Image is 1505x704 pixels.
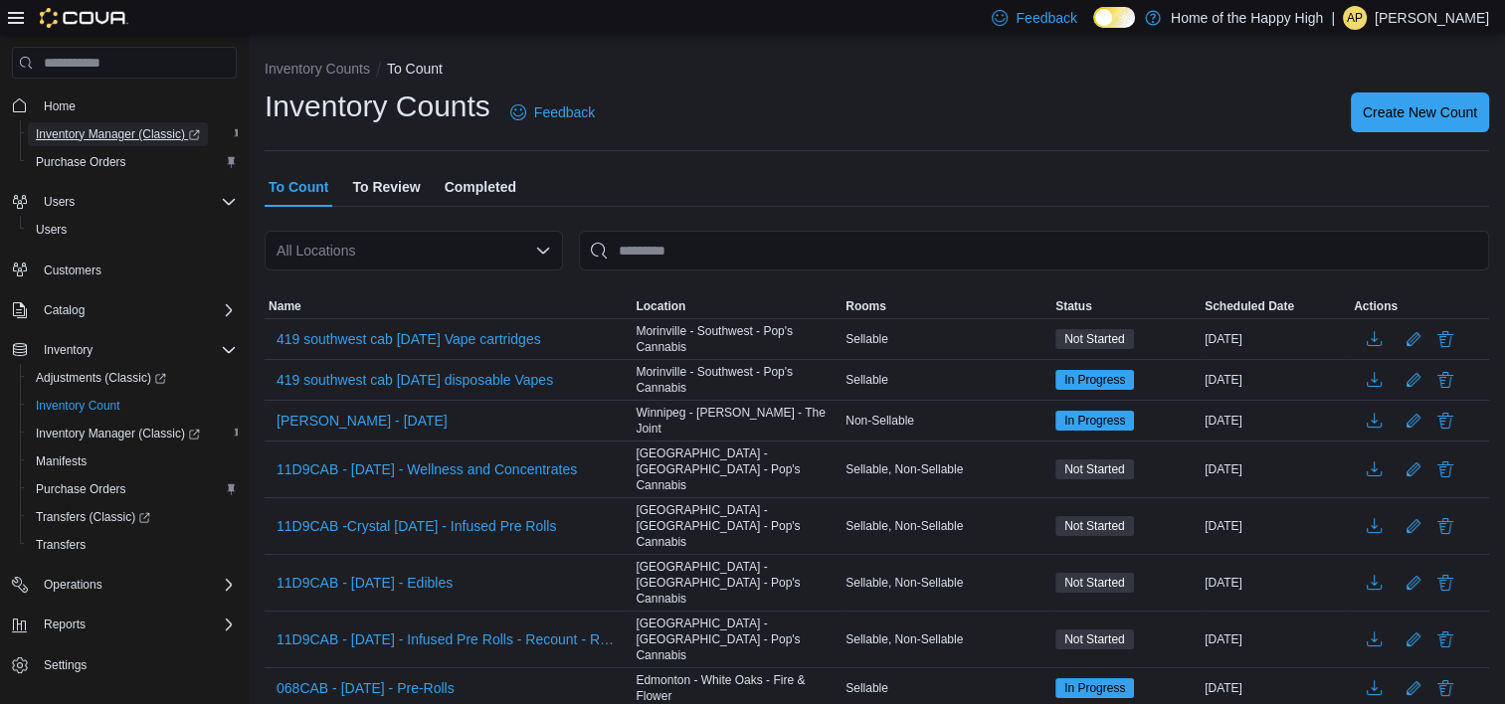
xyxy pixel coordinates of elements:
span: 11D9CAB - [DATE] - Infused Pre Rolls - Recount - Recount [277,629,620,649]
nav: An example of EuiBreadcrumbs [265,59,1489,83]
button: 068CAB - [DATE] - Pre-Rolls [269,673,463,703]
span: [GEOGRAPHIC_DATA] - [GEOGRAPHIC_DATA] - Pop's Cannabis [636,445,838,493]
span: Users [36,190,237,214]
a: Transfers [28,533,94,557]
button: Edit count details [1402,406,1425,436]
span: Edmonton - White Oaks - Fire & Flower [636,672,838,704]
button: Delete [1433,409,1457,433]
button: Status [1051,294,1201,318]
div: [DATE] [1201,627,1350,651]
div: Sellable [842,676,1051,700]
span: Purchase Orders [36,154,126,170]
button: Edit count details [1402,365,1425,395]
span: Not Started [1055,629,1134,649]
a: Manifests [28,449,94,473]
button: Delete [1433,368,1457,392]
span: In Progress [1055,678,1134,698]
span: Inventory Manager (Classic) [28,422,237,445]
span: Morinville - Southwest - Pop's Cannabis [636,364,838,396]
button: Settings [4,650,245,679]
span: Name [269,298,301,314]
img: Cova [40,8,128,28]
button: Purchase Orders [20,148,245,176]
span: Manifests [36,453,87,469]
span: Operations [36,573,237,597]
span: Not Started [1055,516,1134,536]
button: Catalog [36,298,93,322]
button: Edit count details [1402,673,1425,703]
a: Inventory Manager (Classic) [20,420,245,447]
button: Edit count details [1402,454,1425,484]
div: Sellable, Non-Sellable [842,627,1051,651]
input: Dark Mode [1093,7,1135,28]
span: Status [1055,298,1092,314]
button: Inventory Count [20,392,245,420]
button: Inventory [4,336,245,364]
button: Edit count details [1402,324,1425,354]
button: [PERSON_NAME] - [DATE] [269,406,456,436]
span: [PERSON_NAME] - [DATE] [277,411,448,431]
span: [GEOGRAPHIC_DATA] - [GEOGRAPHIC_DATA] - Pop's Cannabis [636,559,838,607]
span: In Progress [1064,412,1125,430]
span: Catalog [44,302,85,318]
span: Adjustments (Classic) [28,366,237,390]
div: [DATE] [1201,409,1350,433]
a: Purchase Orders [28,150,134,174]
span: Adjustments (Classic) [36,370,166,386]
button: Manifests [20,447,245,475]
button: Edit count details [1402,568,1425,598]
a: Users [28,218,75,242]
span: Inventory Count [28,394,237,418]
div: Ashlee Podolsky [1343,6,1367,30]
button: Reports [4,611,245,638]
span: Create New Count [1363,102,1477,122]
div: Sellable [842,327,1051,351]
button: Edit count details [1402,511,1425,541]
a: Transfers (Classic) [28,505,158,529]
span: Users [36,222,67,238]
button: Users [4,188,245,216]
span: Scheduled Date [1205,298,1294,314]
span: To Count [269,167,328,207]
span: Transfers (Classic) [28,505,237,529]
span: Feedback [1016,8,1076,28]
span: To Review [352,167,420,207]
button: Catalog [4,296,245,324]
div: Sellable, Non-Sellable [842,514,1051,538]
span: Dark Mode [1093,28,1094,29]
div: Sellable, Non-Sellable [842,457,1051,481]
div: Sellable, Non-Sellable [842,571,1051,595]
button: Delete [1433,571,1457,595]
button: Transfers [20,531,245,559]
div: [DATE] [1201,457,1350,481]
a: Settings [36,653,94,677]
span: Not Started [1064,460,1125,478]
a: Transfers (Classic) [20,503,245,531]
button: 11D9CAB - [DATE] - Edibles [269,568,461,598]
button: 11D9CAB -Crystal [DATE] - Infused Pre Rolls [269,511,564,541]
span: Home [36,92,237,117]
button: Rooms [842,294,1051,318]
span: Morinville - Southwest - Pop's Cannabis [636,323,838,355]
span: Settings [44,657,87,673]
button: Delete [1433,457,1457,481]
span: Inventory Manager (Classic) [36,426,200,441]
button: Operations [36,573,110,597]
button: Create New Count [1351,92,1489,132]
span: Rooms [846,298,886,314]
span: Location [636,298,685,314]
button: Inventory Counts [265,61,370,77]
span: Not Started [1055,459,1134,479]
span: Not Started [1064,630,1125,648]
span: Settings [36,652,237,677]
button: Purchase Orders [20,475,245,503]
button: Name [265,294,632,318]
span: Home [44,98,76,114]
button: Delete [1433,514,1457,538]
span: Inventory [44,342,93,358]
span: Users [28,218,237,242]
span: Purchase Orders [28,477,237,501]
div: [DATE] [1201,368,1350,392]
a: Adjustments (Classic) [20,364,245,392]
span: Inventory [36,338,237,362]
